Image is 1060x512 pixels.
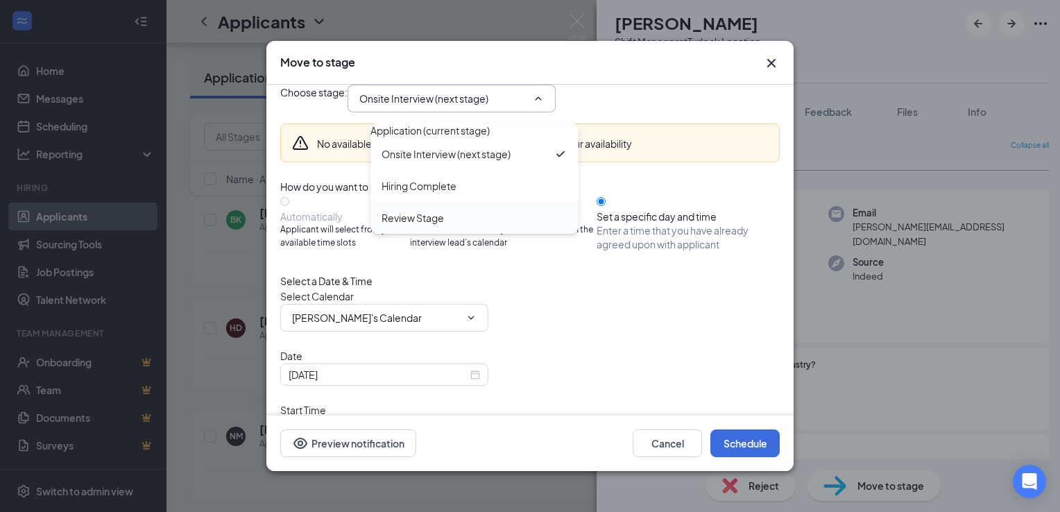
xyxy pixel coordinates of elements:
[280,429,416,457] button: Preview notificationEye
[289,367,468,382] input: Sep 15, 2025
[597,223,780,251] span: Enter a time that you have already agreed upon with applicant
[633,429,702,457] button: Cancel
[280,210,410,223] div: Automatically
[280,179,780,194] div: How do you want to schedule time with the applicant?
[280,85,348,112] span: Choose stage :
[542,137,632,151] button: Add your availability
[597,210,780,223] div: Set a specific day and time
[280,223,410,250] span: Applicant will select from your available time slots
[317,137,632,151] div: No available time slots to automatically schedule.
[280,55,355,70] h3: Move to stage
[280,350,302,362] span: Date
[280,404,326,416] span: Start Time
[763,55,780,71] svg: Cross
[382,210,444,225] div: Review Stage
[292,135,309,151] svg: Warning
[382,178,456,194] div: Hiring Complete
[280,290,354,302] span: Select Calendar
[465,312,477,323] svg: ChevronDown
[292,435,309,452] svg: Eye
[710,429,780,457] button: Schedule
[1013,465,1046,498] div: Open Intercom Messenger
[533,93,544,104] svg: ChevronUp
[382,146,511,162] div: Onsite Interview (next stage)
[763,55,780,71] button: Close
[280,273,780,289] div: Select a Date & Time
[554,147,567,161] svg: Checkmark
[370,123,490,138] div: Application (current stage)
